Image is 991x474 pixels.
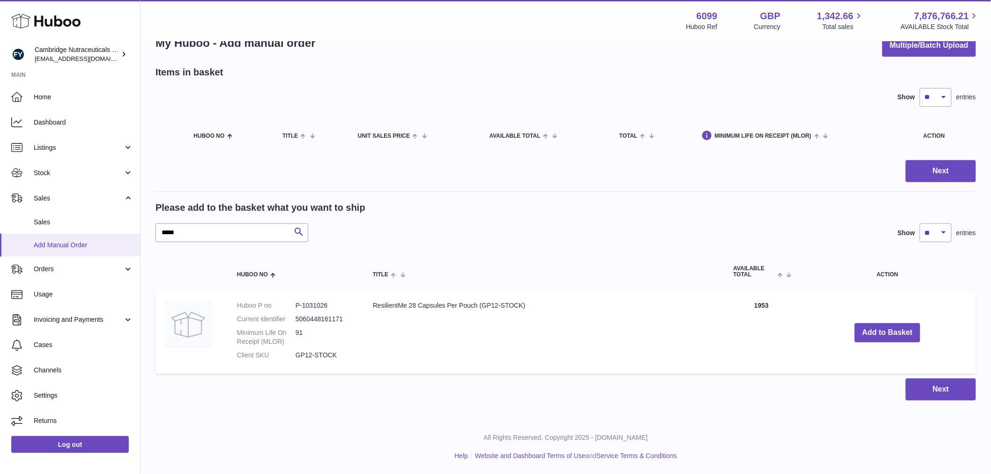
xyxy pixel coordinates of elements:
span: Home [34,93,133,102]
li: and [472,452,677,460]
dd: 91 [296,328,354,346]
dt: Client SKU [237,351,296,360]
a: 1,342.66 Total sales [817,10,865,31]
dt: Current identifier [237,315,296,324]
div: Action [924,133,967,139]
dd: P-1031026 [296,301,354,310]
span: Minimum Life On Receipt (MLOR) [715,133,812,139]
a: Log out [11,436,129,453]
th: Action [799,256,976,287]
dt: Huboo P no [237,301,296,310]
span: Huboo no [237,272,268,278]
span: AVAILABLE Stock Total [901,22,980,31]
h2: Please add to the basket what you want to ship [155,201,365,214]
span: AVAILABLE Total [733,266,775,278]
span: Total sales [822,22,864,31]
span: Sales [34,194,123,203]
button: Add to Basket [855,323,920,342]
dd: 5060448161171 [296,315,354,324]
img: huboo@camnutra.com [11,47,25,61]
button: Next [906,378,976,400]
span: Unit Sales Price [358,133,410,139]
dt: Minimum Life On Receipt (MLOR) [237,328,296,346]
h2: Items in basket [155,66,223,79]
td: ResilientMe 28 Capsules Per Pouch (GP12-STOCK) [363,292,724,373]
a: Website and Dashboard Terms of Use [475,452,585,459]
button: Next [906,160,976,182]
label: Show [898,93,915,102]
span: Dashboard [34,118,133,127]
span: AVAILABLE Total [489,133,540,139]
span: [EMAIL_ADDRESS][DOMAIN_NAME] [35,55,138,62]
strong: GBP [760,10,780,22]
div: Cambridge Nutraceuticals Ltd [35,45,119,63]
span: Invoicing and Payments [34,315,123,324]
span: Title [282,133,298,139]
span: Title [373,272,388,278]
td: 1953 [724,292,799,373]
img: ResilientMe 28 Capsules Per Pouch (GP12-STOCK) [165,301,212,348]
span: Settings [34,391,133,400]
span: Listings [34,143,123,152]
span: Usage [34,290,133,299]
span: Add Manual Order [34,241,133,250]
p: All Rights Reserved. Copyright 2025 - [DOMAIN_NAME] [148,433,984,442]
span: Stock [34,169,123,178]
a: 7,876,766.21 AVAILABLE Stock Total [901,10,980,31]
span: entries [956,93,976,102]
span: Returns [34,416,133,425]
strong: 6099 [696,10,717,22]
span: Cases [34,341,133,349]
h1: My Huboo - Add manual order [155,36,316,51]
span: entries [956,229,976,237]
span: 7,876,766.21 [914,10,969,22]
span: 1,342.66 [817,10,854,22]
span: Orders [34,265,123,274]
span: Total [619,133,637,139]
div: Currency [754,22,781,31]
span: Huboo no [194,133,225,139]
a: Help [455,452,468,459]
label: Show [898,229,915,237]
span: Sales [34,218,133,227]
dd: GP12-STOCK [296,351,354,360]
button: Multiple/Batch Upload [882,35,976,57]
span: Channels [34,366,133,375]
div: Huboo Ref [686,22,717,31]
a: Service Terms & Conditions [597,452,677,459]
